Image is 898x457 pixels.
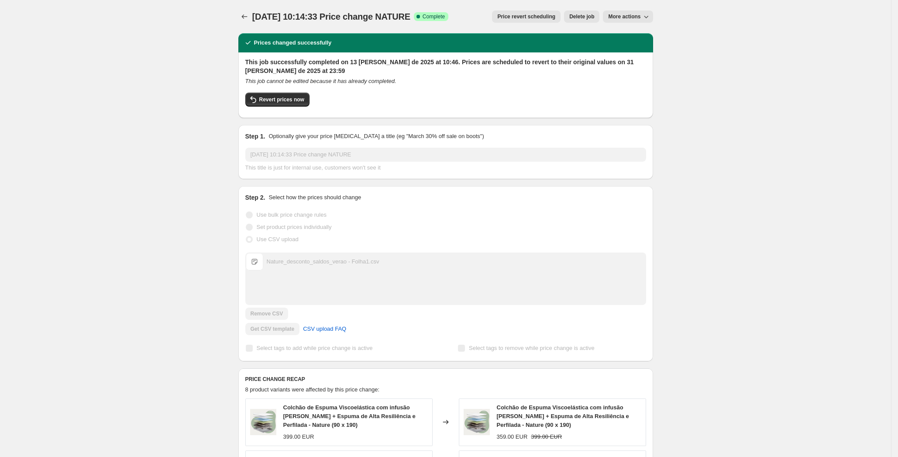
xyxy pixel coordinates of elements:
span: More actions [608,13,640,20]
div: Nature_desconto_saldos_verao - Folha1.csv [267,257,379,266]
strike: 399.00 EUR [531,433,562,441]
button: Price change jobs [238,10,251,23]
span: Select tags to remove while price change is active [469,345,595,351]
div: 359.00 EUR [497,433,528,441]
span: Use CSV upload [257,236,299,242]
h2: This job successfully completed on 13 [PERSON_NAME] de 2025 at 10:46. Prices are scheduled to rev... [245,58,646,75]
button: Delete job [564,10,599,23]
button: More actions [603,10,653,23]
span: Revert prices now [259,96,304,103]
span: [DATE] 10:14:33 Price change NATURE [252,12,410,21]
span: Colchão de Espuma Viscoelástica com infusão [PERSON_NAME] + Espuma de Alta Resiliência e Perfilad... [497,404,629,428]
span: Set product prices individually [257,224,332,230]
button: Price revert scheduling [492,10,561,23]
span: Use bulk price change rules [257,211,327,218]
span: Price revert scheduling [497,13,555,20]
p: Select how the prices should change [268,193,361,202]
span: Colchão de Espuma Viscoelástica com infusão [PERSON_NAME] + Espuma de Alta Resiliência e Perfilad... [283,404,416,428]
img: NATURE_LAYERS_4_5308bf16-a3d5-4872-a3a5-0b0a88a5fb2b_80x.jpg [250,409,276,435]
span: Select tags to add while price change is active [257,345,373,351]
a: CSV upload FAQ [298,322,351,336]
div: 399.00 EUR [283,433,314,441]
input: 30% off holiday sale [245,148,646,162]
h2: Step 2. [245,193,265,202]
h2: Prices changed successfully [254,38,332,47]
span: 8 product variants were affected by this price change: [245,386,380,393]
button: Revert prices now [245,93,310,107]
span: CSV upload FAQ [303,325,346,333]
span: Complete [423,13,445,20]
span: Delete job [569,13,594,20]
span: This title is just for internal use, customers won't see it [245,164,381,171]
h6: PRICE CHANGE RECAP [245,376,646,383]
img: NATURE_LAYERS_4_5308bf16-a3d5-4872-a3a5-0b0a88a5fb2b_80x.jpg [464,409,490,435]
p: Optionally give your price [MEDICAL_DATA] a title (eg "March 30% off sale on boots") [268,132,484,141]
h2: Step 1. [245,132,265,141]
i: This job cannot be edited because it has already completed. [245,78,396,84]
